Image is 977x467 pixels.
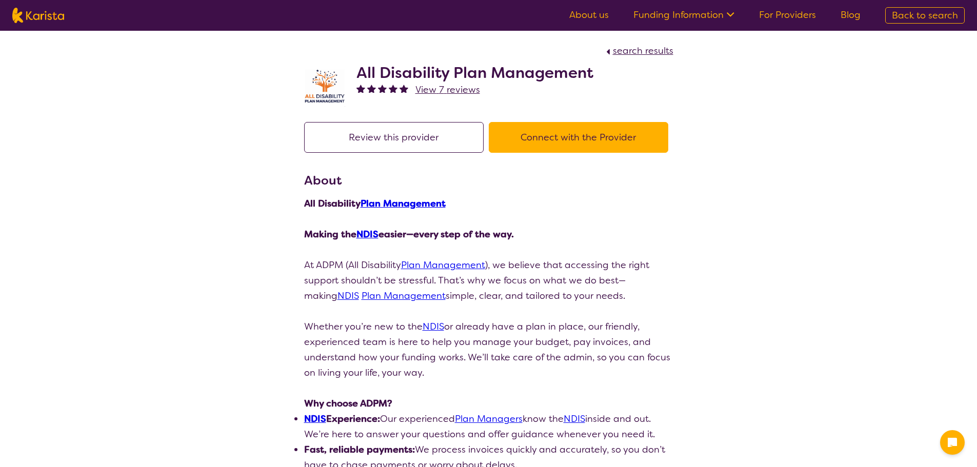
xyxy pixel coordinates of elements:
a: NDIS [564,413,585,425]
p: Whether you’re new to the or already have a plan in place, our friendly, experienced team is here... [304,319,673,380]
a: About us [569,9,609,21]
a: Plan Management [361,197,446,210]
p: At ADPM (All Disability ), we believe that accessing the right support shouldn’t be stressful. Th... [304,257,673,303]
a: Blog [841,9,861,21]
li: Our experienced know the inside and out. We’re here to answer your questions and offer guidance w... [304,411,673,442]
a: search results [604,45,673,57]
img: fullstar [378,84,387,93]
img: fullstar [356,84,365,93]
button: Connect with the Provider [489,122,668,153]
img: Karista logo [12,8,64,23]
a: For Providers [759,9,816,21]
img: fullstar [389,84,397,93]
a: Plan Managers [455,413,523,425]
strong: Fast, reliable payments: [304,443,415,456]
strong: Experience: [304,413,380,425]
a: NDIS [304,413,326,425]
a: NDIS [337,290,359,302]
a: Plan Management [401,259,485,271]
a: Review this provider [304,131,489,144]
span: search results [613,45,673,57]
button: Review this provider [304,122,484,153]
strong: Making the easier—every step of the way. [304,228,514,240]
span: View 7 reviews [415,84,480,96]
img: at5vqv0lot2lggohlylh.jpg [304,67,345,107]
strong: Why choose ADPM? [304,397,392,410]
a: Connect with the Provider [489,131,673,144]
img: fullstar [367,84,376,93]
a: NDIS [423,320,444,333]
a: View 7 reviews [415,82,480,97]
strong: All Disability [304,197,446,210]
span: Back to search [892,9,958,22]
img: fullstar [400,84,408,93]
a: NDIS [356,228,378,240]
a: Back to search [885,7,965,24]
h2: All Disability Plan Management [356,64,593,82]
a: Plan Management [362,290,446,302]
a: Funding Information [633,9,734,21]
h3: About [304,171,673,190]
